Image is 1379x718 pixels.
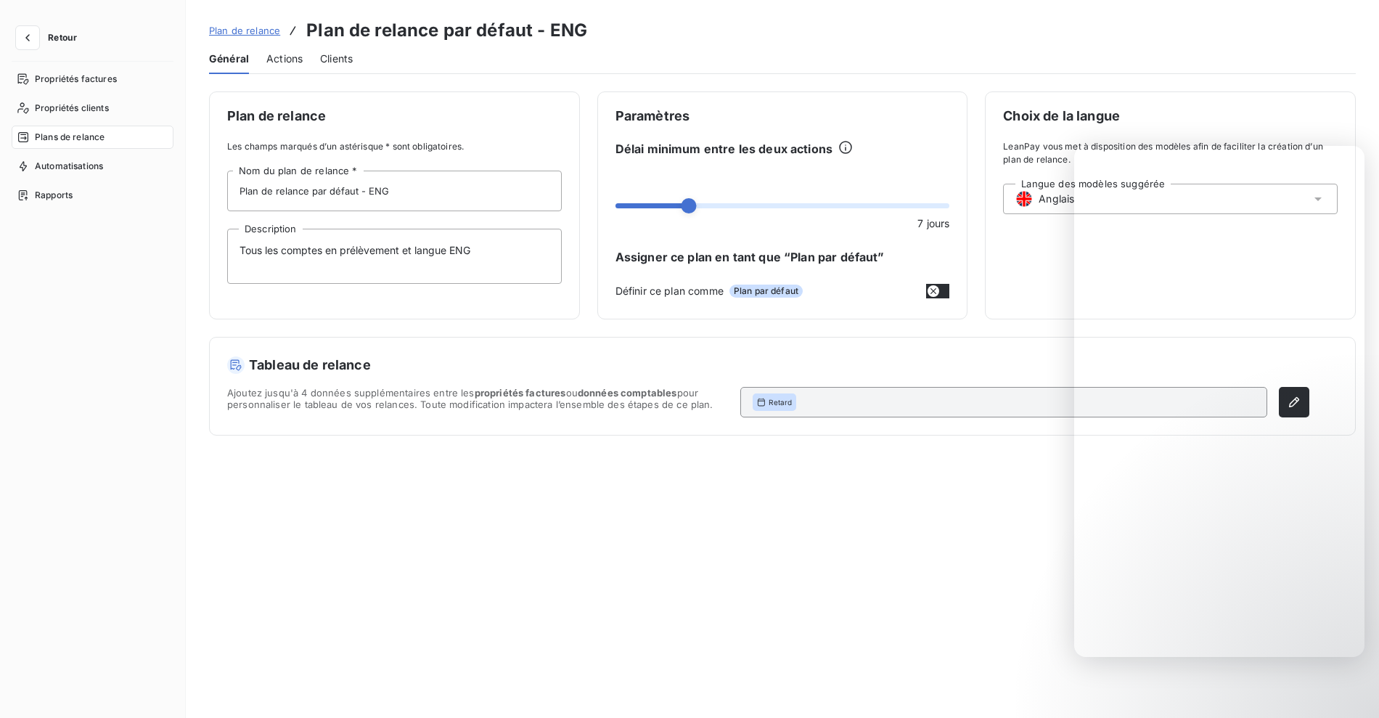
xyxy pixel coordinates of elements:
[35,160,103,173] span: Automatisations
[1003,110,1338,123] span: Choix de la langue
[615,140,832,158] span: Délai minimum entre les deux actions
[615,110,950,123] span: Paramètres
[12,184,173,207] a: Rapports
[266,52,303,66] span: Actions
[209,52,249,66] span: Général
[227,387,729,417] span: Ajoutez jusqu'à 4 données supplémentaires entre les ou pour personnaliser le tableau de vos relan...
[48,33,77,42] span: Retour
[12,155,173,178] a: Automatisations
[35,73,117,86] span: Propriétés factures
[306,17,587,44] h3: Plan de relance par défaut - ENG
[227,355,1309,375] h5: Tableau de relance
[1074,146,1364,657] iframe: Intercom live chat
[578,387,677,399] span: données comptables
[1039,192,1074,206] span: Anglais
[35,131,105,144] span: Plans de relance
[729,285,803,298] span: Plan par défaut
[227,110,562,123] span: Plan de relance
[917,216,949,231] span: 7 jours
[227,229,562,284] textarea: Tous les comptes en prélèvement et langue ENG
[35,102,109,115] span: Propriétés clients
[12,68,173,91] a: Propriétés factures
[769,397,792,407] span: Retard
[12,97,173,120] a: Propriétés clients
[615,283,724,298] span: Définir ce plan comme
[12,26,89,49] button: Retour
[1330,669,1364,703] iframe: Intercom live chat
[1003,140,1338,166] span: LeanPay vous met à disposition des modèles afin de faciliter la création d’un plan de relance.
[12,126,173,149] a: Plans de relance
[227,140,562,153] span: Les champs marqués d’un astérisque * sont obligatoires.
[35,189,73,202] span: Rapports
[320,52,353,66] span: Clients
[209,23,280,38] a: Plan de relance
[209,25,280,36] span: Plan de relance
[475,387,566,399] span: propriétés factures
[227,171,562,211] input: placeholder
[615,248,950,266] span: Assigner ce plan en tant que “Plan par défaut”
